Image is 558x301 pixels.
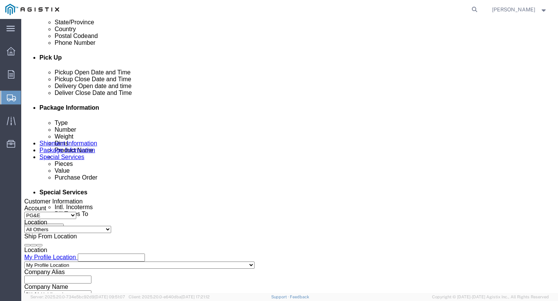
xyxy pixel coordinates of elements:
[271,295,290,299] a: Support
[290,295,309,299] a: Feedback
[5,4,59,15] img: logo
[432,294,549,300] span: Copyright © [DATE]-[DATE] Agistix Inc., All Rights Reserved
[129,295,210,299] span: Client: 2025.20.0-e640dba
[492,5,548,14] button: [PERSON_NAME]
[181,295,210,299] span: [DATE] 17:21:12
[94,295,125,299] span: [DATE] 09:51:07
[21,19,558,293] iframe: FS Legacy Container
[30,295,125,299] span: Server: 2025.20.0-734e5bc92d9
[492,5,535,14] span: Kayla Oles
